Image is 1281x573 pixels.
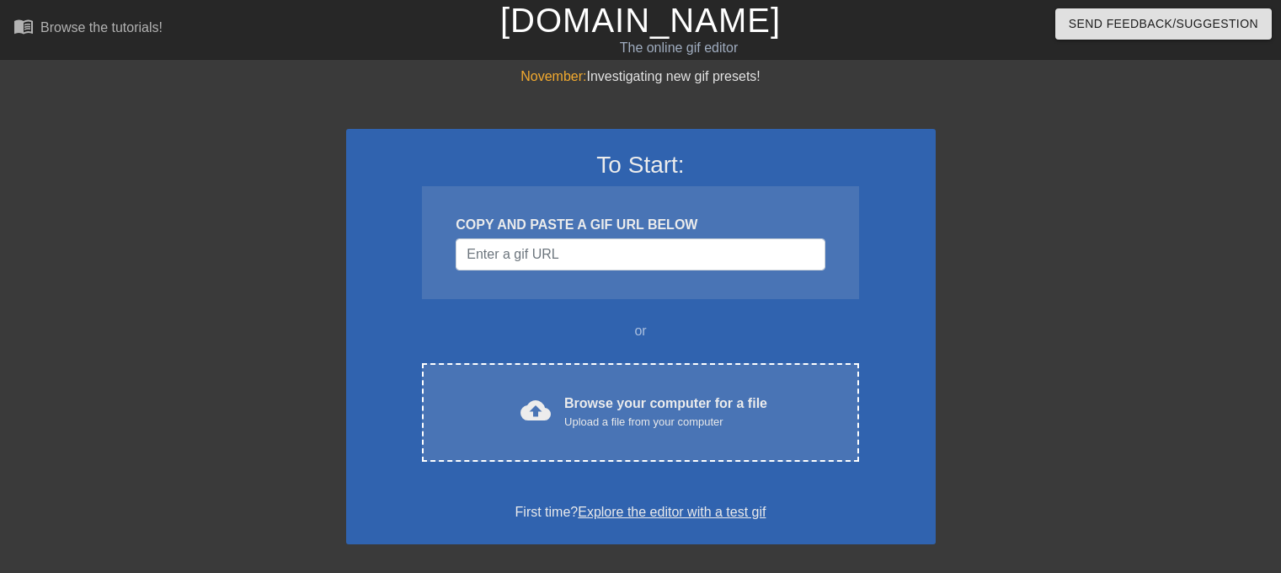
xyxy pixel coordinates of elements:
h3: To Start: [368,151,914,179]
div: First time? [368,502,914,522]
div: Investigating new gif presets! [346,67,936,87]
a: Browse the tutorials! [13,16,163,42]
span: menu_book [13,16,34,36]
a: [DOMAIN_NAME] [500,2,781,39]
input: Username [456,238,825,270]
div: Browse the tutorials! [40,20,163,35]
div: Browse your computer for a file [564,394,767,431]
div: or [390,321,892,341]
span: cloud_upload [520,395,551,426]
a: Explore the editor with a test gif [578,505,766,519]
div: Upload a file from your computer [564,414,767,431]
div: COPY AND PASTE A GIF URL BELOW [456,215,825,235]
button: Send Feedback/Suggestion [1055,8,1272,40]
span: November: [520,69,586,83]
div: The online gif editor [435,38,922,58]
span: Send Feedback/Suggestion [1069,13,1258,35]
